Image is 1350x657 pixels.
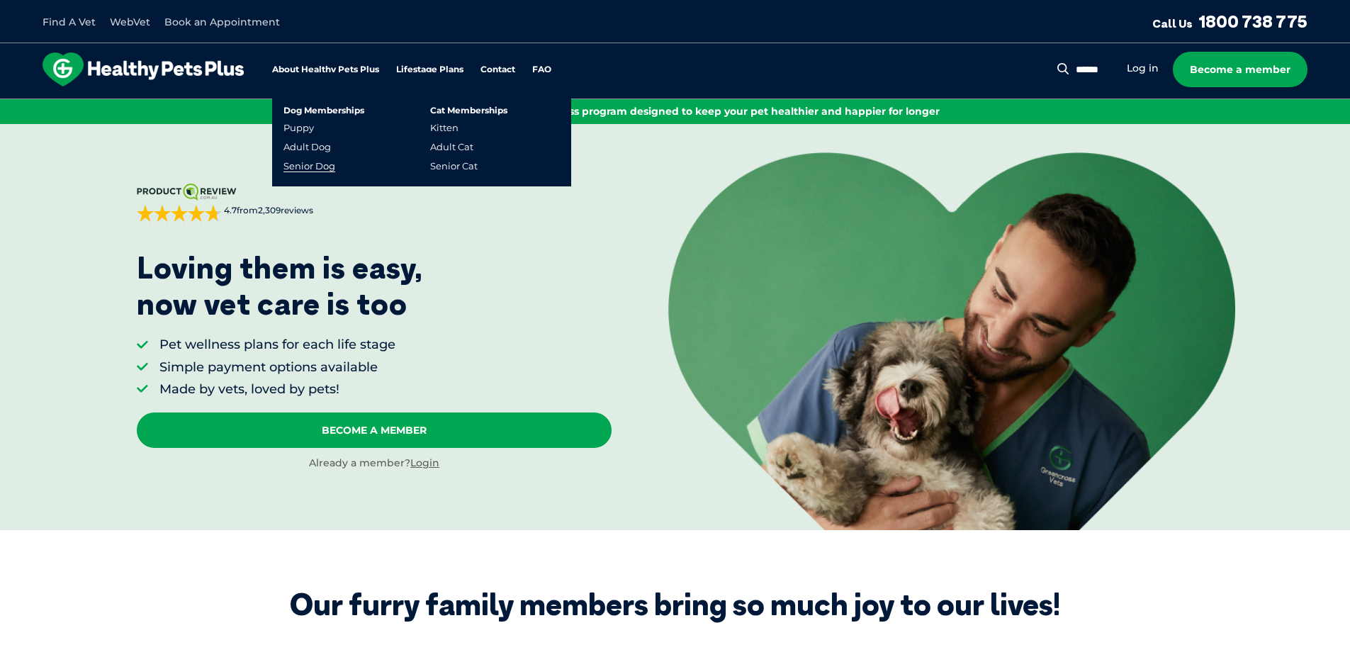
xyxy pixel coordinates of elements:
a: Book an Appointment [164,16,280,28]
p: Loving them is easy, now vet care is too [137,250,423,322]
a: FAQ [532,65,551,74]
button: Search [1054,62,1072,76]
img: <p>Loving them is easy, <br /> now vet care is too</p> [668,152,1235,529]
a: Adult Dog [283,141,331,153]
a: Senior Dog [283,160,335,172]
a: Lifestage Plans [396,65,463,74]
a: Dog Memberships [283,106,364,115]
a: Cat Memberships [430,106,507,115]
span: Proactive, preventative wellness program designed to keep your pet healthier and happier for longer [410,105,940,118]
a: Login [410,456,439,469]
div: Our furry family members bring so much joy to our lives! [290,587,1060,622]
a: 4.7from2,309reviews [137,184,612,222]
a: Puppy [283,122,314,134]
li: Simple payment options available [159,359,395,376]
a: Call Us1800 738 775 [1152,11,1307,32]
strong: 4.7 [224,205,237,215]
li: Made by vets, loved by pets! [159,381,395,398]
a: About Healthy Pets Plus [272,65,379,74]
a: Become A Member [137,412,612,448]
img: hpp-logo [43,52,244,86]
div: 4.7 out of 5 stars [137,205,222,222]
a: Contact [480,65,515,74]
a: Log in [1127,62,1159,75]
span: from [222,205,313,217]
span: Call Us [1152,16,1193,30]
a: Senior Cat [430,160,478,172]
a: Become a member [1173,52,1307,87]
a: Adult Cat [430,141,473,153]
div: Already a member? [137,456,612,471]
a: Kitten [430,122,459,134]
li: Pet wellness plans for each life stage [159,336,395,354]
a: WebVet [110,16,150,28]
span: 2,309 reviews [258,205,313,215]
a: Find A Vet [43,16,96,28]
